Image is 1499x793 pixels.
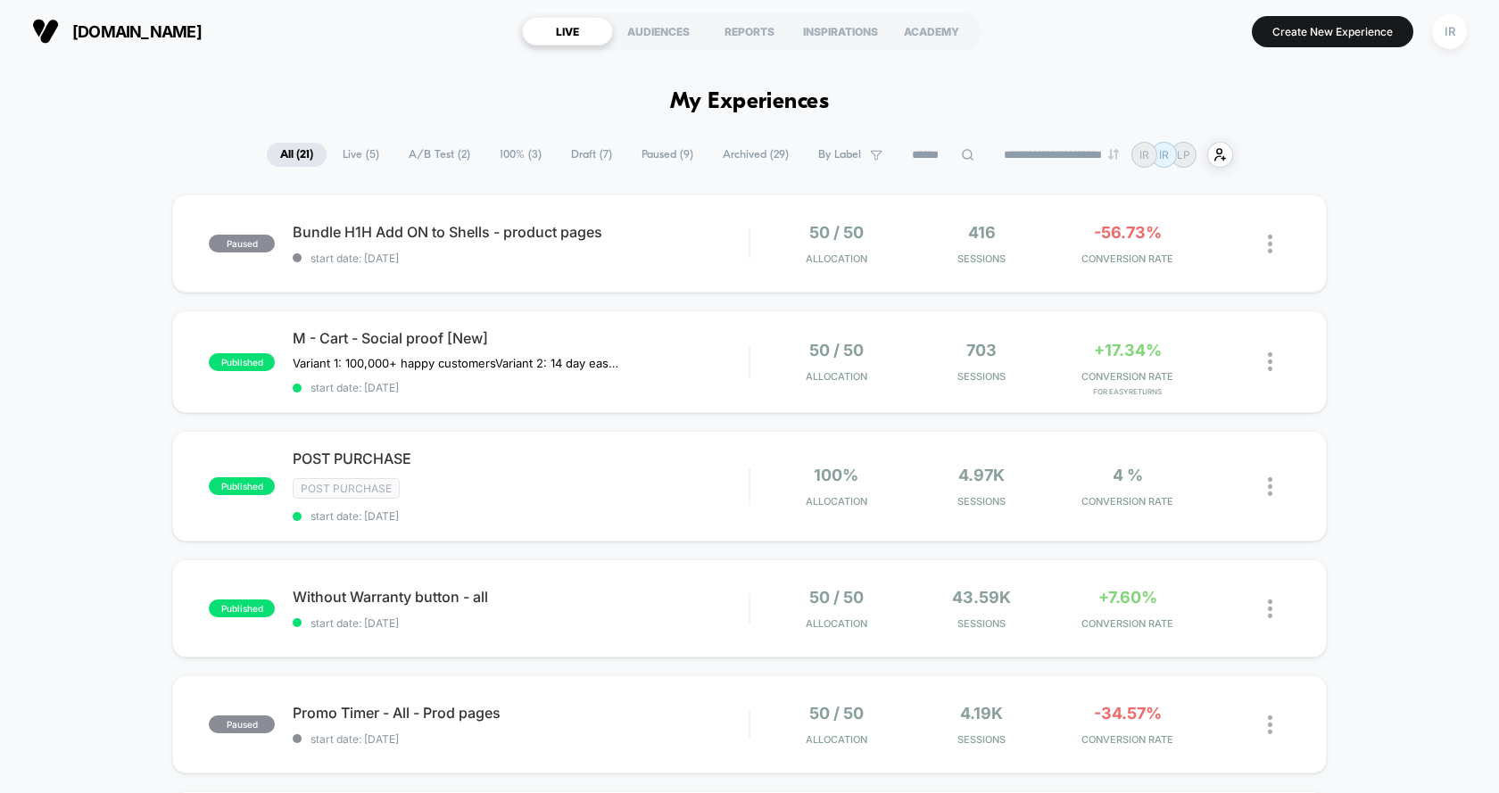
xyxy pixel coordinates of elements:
span: CONVERSION RATE [1059,617,1196,630]
button: IR [1427,13,1472,50]
span: CONVERSION RATE [1059,370,1196,383]
span: Sessions [914,370,1050,383]
span: Allocation [806,495,867,508]
span: [DOMAIN_NAME] [72,22,202,41]
p: IR [1159,148,1169,161]
span: 43.59k [952,588,1011,607]
p: IR [1139,148,1149,161]
span: Paused ( 9 ) [628,143,707,167]
span: 50 / 50 [809,341,864,359]
span: Live ( 5 ) [329,143,393,167]
button: [DOMAIN_NAME] [27,17,207,45]
img: end [1108,149,1119,160]
span: 703 [966,341,997,359]
span: All ( 21 ) [267,143,327,167]
span: paused [209,715,275,733]
span: start date: [DATE] [293,381,749,394]
span: A/B Test ( 2 ) [395,143,484,167]
button: Create New Experience [1252,16,1413,47]
span: Draft ( 7 ) [558,143,625,167]
span: +7.60% [1098,588,1157,607]
span: Archived ( 29 ) [709,143,802,167]
img: close [1268,715,1272,734]
span: POST PURCHASE [293,450,749,467]
span: 50 / 50 [809,704,864,723]
span: Sessions [914,252,1050,265]
span: Allocation [806,252,867,265]
span: 4.19k [960,704,1003,723]
span: 100% ( 3 ) [486,143,555,167]
span: 50 / 50 [809,588,864,607]
span: Allocation [806,733,867,746]
span: 416 [968,223,996,242]
span: CONVERSION RATE [1059,495,1196,508]
span: CONVERSION RATE [1059,733,1196,746]
div: LIVE [522,17,613,45]
span: Sessions [914,733,1050,746]
span: start date: [DATE] [293,509,749,523]
img: close [1268,235,1272,253]
span: Allocation [806,370,867,383]
div: ACADEMY [886,17,977,45]
h1: My Experiences [670,89,830,115]
span: M - Cart - Social proof [New] [293,329,749,347]
span: published [209,477,275,495]
span: Without Warranty button - all [293,588,749,606]
span: 4.97k [958,466,1005,484]
span: Promo Timer - All - Prod pages [293,704,749,722]
span: 50 / 50 [809,223,864,242]
p: LP [1177,148,1190,161]
img: close [1268,599,1272,618]
span: Bundle H1H Add ON to Shells - product pages [293,223,749,241]
span: Variant 1: 100,000+ happy customersVariant 2: 14 day easy returns (paused) [293,356,624,370]
span: Allocation [806,617,867,630]
span: start date: [DATE] [293,252,749,265]
span: -56.73% [1094,223,1162,242]
span: start date: [DATE] [293,732,749,746]
div: REPORTS [704,17,795,45]
span: start date: [DATE] [293,616,749,630]
span: 100% [814,466,858,484]
span: 4 % [1113,466,1143,484]
div: INSPIRATIONS [795,17,886,45]
span: published [209,353,275,371]
span: for EasyReturns [1059,387,1196,396]
div: IR [1432,14,1467,49]
img: close [1268,352,1272,371]
span: +17.34% [1094,341,1162,359]
img: Visually logo [32,18,59,45]
span: published [209,599,275,617]
span: Sessions [914,617,1050,630]
span: CONVERSION RATE [1059,252,1196,265]
div: AUDIENCES [613,17,704,45]
span: Post Purchase [293,478,400,499]
span: -34.57% [1094,704,1162,723]
span: By Label [818,148,861,161]
img: close [1268,477,1272,496]
span: paused [209,235,275,252]
span: Sessions [914,495,1050,508]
